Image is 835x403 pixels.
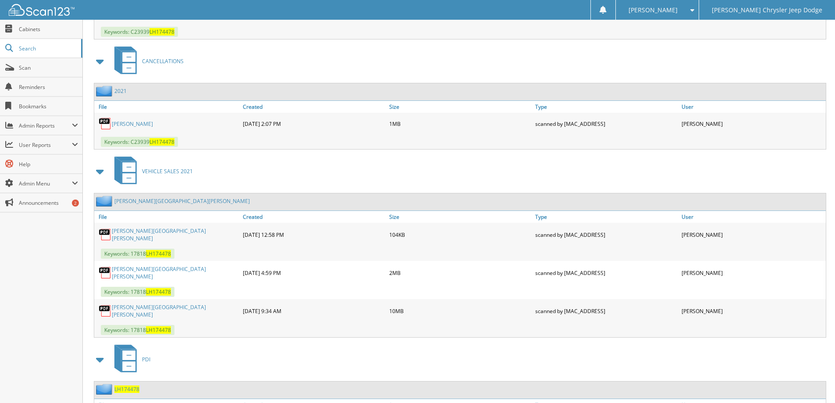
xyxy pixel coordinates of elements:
[19,122,72,129] span: Admin Reports
[142,168,193,175] span: VEHICLE SALES 2021
[101,249,174,259] span: Keywords: 17818
[533,263,679,282] div: scanned by [MAC_ADDRESS]
[679,301,826,321] div: [PERSON_NAME]
[96,384,114,395] img: folder2.png
[387,101,533,113] a: Size
[112,265,238,280] a: [PERSON_NAME][GEOGRAPHIC_DATA][PERSON_NAME]
[114,87,127,95] a: 2021
[112,120,153,128] a: [PERSON_NAME]
[533,225,679,244] div: scanned by [MAC_ADDRESS]
[19,160,78,168] span: Help
[241,301,387,321] div: [DATE] 9:34 AM
[101,325,174,335] span: Keywords: 17818
[533,211,679,223] a: Type
[241,211,387,223] a: Created
[114,197,250,205] a: [PERSON_NAME][GEOGRAPHIC_DATA][PERSON_NAME]
[72,200,79,207] div: 2
[94,211,241,223] a: File
[679,115,826,132] div: [PERSON_NAME]
[679,211,826,223] a: User
[19,45,77,52] span: Search
[94,101,241,113] a: File
[149,28,174,36] span: LH174478
[101,287,174,297] span: Keywords: 17818
[19,180,72,187] span: Admin Menu
[629,7,678,13] span: [PERSON_NAME]
[241,115,387,132] div: [DATE] 2:07 PM
[146,288,171,296] span: LH174478
[241,101,387,113] a: Created
[149,138,174,146] span: LH174478
[387,225,533,244] div: 104KB
[99,228,112,241] img: PDF.png
[387,263,533,282] div: 2MB
[387,211,533,223] a: Size
[679,225,826,244] div: [PERSON_NAME]
[101,137,178,147] span: Keywords: C23939
[387,115,533,132] div: 1MB
[99,304,112,317] img: PDF.png
[241,225,387,244] div: [DATE] 12:58 PM
[114,385,139,393] a: LH174478
[19,199,78,207] span: Announcements
[112,303,238,318] a: [PERSON_NAME][GEOGRAPHIC_DATA][PERSON_NAME]
[142,57,184,65] span: CANCELLATIONS
[142,356,150,363] span: PDI
[19,83,78,91] span: Reminders
[109,44,184,78] a: CANCELLATIONS
[679,263,826,282] div: [PERSON_NAME]
[679,101,826,113] a: User
[533,115,679,132] div: scanned by [MAC_ADDRESS]
[96,86,114,96] img: folder2.png
[99,266,112,279] img: PDF.png
[109,154,193,189] a: VEHICLE SALES 2021
[96,196,114,207] img: folder2.png
[19,64,78,71] span: Scan
[712,7,822,13] span: [PERSON_NAME] Chrysler Jeep Dodge
[241,263,387,282] div: [DATE] 4:59 PM
[533,301,679,321] div: scanned by [MAC_ADDRESS]
[19,141,72,149] span: User Reports
[112,227,238,242] a: [PERSON_NAME][GEOGRAPHIC_DATA][PERSON_NAME]
[99,117,112,130] img: PDF.png
[9,4,75,16] img: scan123-logo-white.svg
[19,103,78,110] span: Bookmarks
[533,101,679,113] a: Type
[387,301,533,321] div: 10MB
[101,27,178,37] span: Keywords: C23939
[109,342,150,377] a: PDI
[146,326,171,334] span: LH174478
[19,25,78,33] span: Cabinets
[146,250,171,257] span: LH174478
